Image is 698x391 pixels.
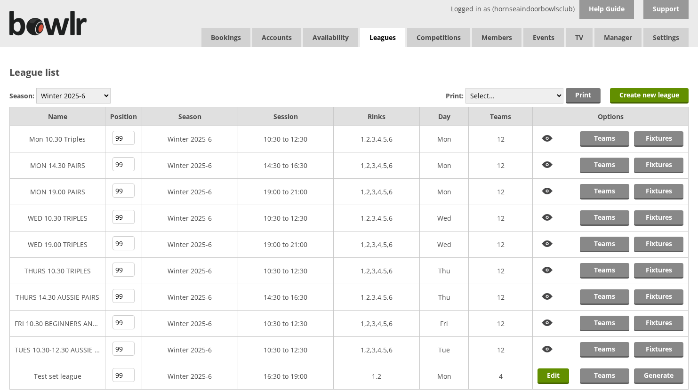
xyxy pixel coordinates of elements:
[580,289,629,305] a: Teams
[9,91,34,100] label: Season:
[538,368,569,384] a: Edit
[238,152,333,179] td: 14:30 to 16:30
[238,311,333,337] td: 10:30 to 12:30
[634,263,683,279] a: Fixtures
[238,231,333,258] td: 19:00 to 21:00
[142,179,238,205] td: Winter 2025-6
[201,28,250,47] a: Bookings
[142,311,238,337] td: Winter 2025-6
[610,88,689,104] a: Create new league
[594,28,642,47] span: Manager
[238,107,333,126] td: Session
[419,284,469,311] td: Thu
[10,258,105,284] td: THURS 10.30 TRIPLES
[10,337,105,363] td: TUES 10.30-12.30 AUSSIE PAIRS
[566,88,601,104] input: Print
[469,152,533,179] td: 12
[580,237,629,252] a: Teams
[142,107,238,126] td: Season
[469,311,533,337] td: 12
[105,107,142,126] td: Position
[142,284,238,311] td: Winter 2025-6
[333,337,419,363] td: 1,2,3,4,5,6
[580,210,629,226] a: Teams
[142,231,238,258] td: Winter 2025-6
[580,316,629,331] a: Teams
[469,179,533,205] td: 12
[333,258,419,284] td: 1,2,3,4,5,6
[10,284,105,311] td: THURS 14.30 AUSSIE PAIRS
[469,363,533,390] td: 4
[142,258,238,284] td: Winter 2025-6
[538,184,557,199] img: View
[523,28,564,47] a: Events
[419,363,469,390] td: Mon
[333,152,419,179] td: 1,2,3,4,5,6
[333,231,419,258] td: 1,2,3,4,5,6
[634,368,683,384] a: Generate
[538,131,557,146] img: View
[142,205,238,231] td: Winter 2025-6
[419,337,469,363] td: Tue
[580,368,629,384] a: Teams
[303,28,358,47] a: Availability
[333,179,419,205] td: 1,2,3,4,5,6
[469,205,533,231] td: 12
[580,158,629,173] a: Teams
[472,28,521,47] span: Members
[142,152,238,179] td: Winter 2025-6
[10,152,105,179] td: MON 14.30 PAIRS
[469,284,533,311] td: 12
[634,316,683,331] a: Fixtures
[469,126,533,152] td: 12
[419,311,469,337] td: Fri
[10,231,105,258] td: WED 19.00 TRIPLES
[238,337,333,363] td: 10:30 to 12:30
[469,337,533,363] td: 12
[333,311,419,337] td: 1,2,3,4,5,6
[580,342,629,358] a: Teams
[419,107,469,126] td: Day
[469,231,533,258] td: 12
[10,126,105,152] td: Mon 10.30 Triples
[446,91,464,100] label: Print:
[538,289,557,304] img: View
[634,131,683,147] a: Fixtures
[538,237,557,251] img: View
[538,158,557,172] img: View
[10,107,105,126] td: Name
[407,28,470,47] a: Competitions
[634,210,683,226] a: Fixtures
[333,126,419,152] td: 1,2,3,4,5,6
[419,258,469,284] td: Thu
[10,179,105,205] td: MON 19.00 PAIRS
[538,263,557,278] img: View
[10,205,105,231] td: WED 10.30 TRIPLES
[634,289,683,305] a: Fixtures
[538,342,557,357] img: View
[580,184,629,199] a: Teams
[533,107,689,126] td: Options
[9,66,689,79] h2: League list
[419,205,469,231] td: Wed
[643,28,689,47] span: Settings
[360,28,405,48] a: Leagues
[252,28,301,47] span: Accounts
[238,205,333,231] td: 10:30 to 12:30
[538,210,557,225] img: View
[469,258,533,284] td: 12
[333,205,419,231] td: 1,2,3,4,5,6
[634,237,683,252] a: Fixtures
[238,258,333,284] td: 10:30 to 12:30
[469,107,533,126] td: Teams
[580,131,629,147] a: Teams
[419,231,469,258] td: Wed
[238,126,333,152] td: 10:30 to 12:30
[634,342,683,358] a: Fixtures
[333,107,419,126] td: Rinks
[142,363,238,390] td: Winter 2025-6
[566,28,593,47] span: TV
[142,337,238,363] td: Winter 2025-6
[238,363,333,390] td: 16:30 to 19:00
[238,179,333,205] td: 19:00 to 21:00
